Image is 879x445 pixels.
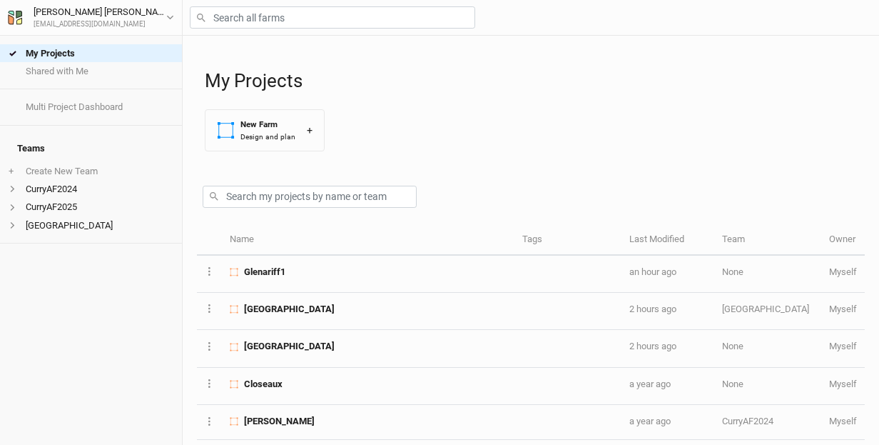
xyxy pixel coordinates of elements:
[9,166,14,177] span: +
[829,266,857,277] span: mcurry@investeco.com
[244,340,335,353] span: Rawn Farm
[629,416,671,426] span: May 31, 2024 9:23 AM
[9,134,173,163] h4: Teams
[829,304,857,314] span: mcurry@investeco.com
[7,4,175,30] button: [PERSON_NAME] [PERSON_NAME][EMAIL_ADDRESS][DOMAIN_NAME]
[205,70,865,92] h1: My Projects
[714,293,821,330] td: [GEOGRAPHIC_DATA]
[34,5,166,19] div: [PERSON_NAME] [PERSON_NAME]
[829,341,857,351] span: mcurry@investeco.com
[205,109,325,151] button: New FarmDesign and plan+
[714,225,821,256] th: Team
[514,225,621,256] th: Tags
[222,225,514,256] th: Name
[629,379,671,389] span: Jun 6, 2024 11:26 AM
[203,186,417,208] input: Search my projects by name or team
[714,368,821,405] td: None
[240,131,295,142] div: Design and plan
[714,405,821,439] td: CurryAF2024
[629,266,676,277] span: Sep 4, 2025 4:33 PM
[307,123,313,138] div: +
[244,303,335,316] span: Pretty River Farm
[829,379,857,389] span: mcurry@investeco.com
[240,119,295,131] div: New Farm
[714,256,821,293] td: None
[244,378,283,391] span: Closeaux
[629,341,676,351] span: Sep 4, 2025 3:19 PM
[190,6,475,29] input: Search all farms
[244,415,315,428] span: Shuyler
[621,225,714,256] th: Last Modified
[829,416,857,426] span: mcurry@investeco.com
[244,266,285,279] span: Glenariff1
[714,330,821,367] td: None
[821,225,865,256] th: Owner
[629,304,676,314] span: Sep 4, 2025 3:44 PM
[34,19,166,30] div: [EMAIL_ADDRESS][DOMAIN_NAME]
